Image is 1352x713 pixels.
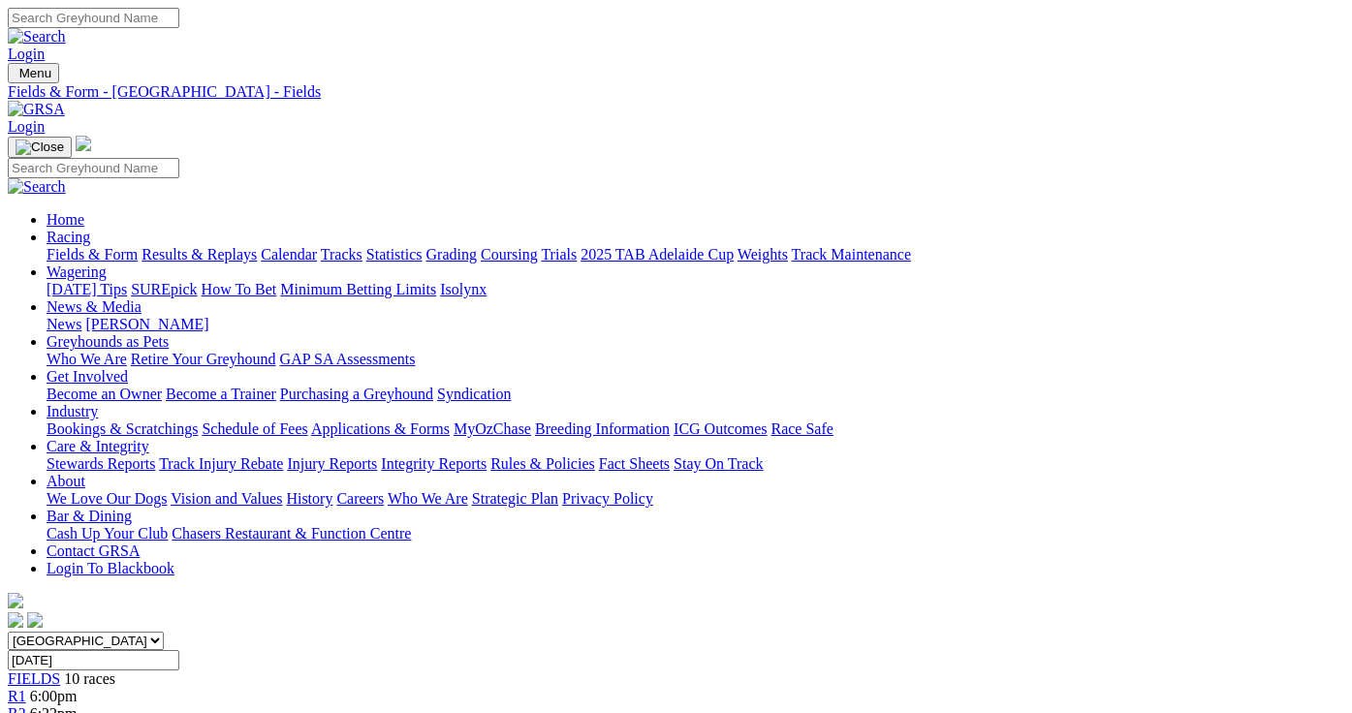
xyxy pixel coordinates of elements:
[131,351,276,367] a: Retire Your Greyhound
[8,612,23,628] img: facebook.svg
[261,246,317,263] a: Calendar
[541,246,577,263] a: Trials
[280,351,416,367] a: GAP SA Assessments
[47,246,1344,263] div: Racing
[47,333,169,350] a: Greyhounds as Pets
[8,688,26,704] a: R1
[562,490,653,507] a: Privacy Policy
[47,386,1344,403] div: Get Involved
[437,386,511,402] a: Syndication
[47,560,174,576] a: Login To Blackbook
[792,246,911,263] a: Track Maintenance
[738,246,788,263] a: Weights
[47,316,1344,333] div: News & Media
[8,83,1344,101] a: Fields & Form - [GEOGRAPHIC_DATA] - Fields
[8,593,23,608] img: logo-grsa-white.png
[481,246,538,263] a: Coursing
[47,420,198,437] a: Bookings & Scratchings
[8,118,45,135] a: Login
[47,229,90,245] a: Racing
[47,298,141,315] a: News & Media
[8,46,45,62] a: Login
[64,670,115,687] span: 10 races
[202,420,307,437] a: Schedule of Fees
[388,490,468,507] a: Who We Are
[426,246,477,263] a: Grading
[47,508,132,524] a: Bar & Dining
[141,246,257,263] a: Results & Replays
[454,420,531,437] a: MyOzChase
[47,263,107,280] a: Wagering
[366,246,423,263] a: Statistics
[8,650,179,670] input: Select date
[47,351,127,367] a: Who We Are
[47,368,128,385] a: Get Involved
[770,420,833,437] a: Race Safe
[159,455,283,472] a: Track Injury Rebate
[47,403,98,419] a: Industry
[47,281,127,297] a: [DATE] Tips
[85,316,208,332] a: [PERSON_NAME]
[202,281,277,297] a: How To Bet
[8,178,66,196] img: Search
[47,438,149,454] a: Care & Integrity
[47,525,168,542] a: Cash Up Your Club
[166,386,276,402] a: Become a Trainer
[8,158,179,178] input: Search
[47,455,155,472] a: Stewards Reports
[286,490,332,507] a: History
[76,136,91,151] img: logo-grsa-white.png
[287,455,377,472] a: Injury Reports
[27,612,43,628] img: twitter.svg
[8,670,60,687] a: FIELDS
[8,63,59,83] button: Toggle navigation
[47,246,138,263] a: Fields & Form
[8,8,179,28] input: Search
[321,246,362,263] a: Tracks
[47,490,1344,508] div: About
[171,490,282,507] a: Vision and Values
[47,316,81,332] a: News
[535,420,670,437] a: Breeding Information
[674,455,763,472] a: Stay On Track
[47,542,140,559] a: Contact GRSA
[8,28,66,46] img: Search
[280,281,436,297] a: Minimum Betting Limits
[8,101,65,118] img: GRSA
[47,473,85,489] a: About
[172,525,411,542] a: Chasers Restaurant & Function Centre
[47,281,1344,298] div: Wagering
[311,420,450,437] a: Applications & Forms
[47,420,1344,438] div: Industry
[47,455,1344,473] div: Care & Integrity
[336,490,384,507] a: Careers
[16,139,64,155] img: Close
[280,386,433,402] a: Purchasing a Greyhound
[47,490,167,507] a: We Love Our Dogs
[581,246,734,263] a: 2025 TAB Adelaide Cup
[8,137,72,158] button: Toggle navigation
[30,688,78,704] span: 6:00pm
[440,281,487,297] a: Isolynx
[47,211,84,228] a: Home
[599,455,670,472] a: Fact Sheets
[47,351,1344,368] div: Greyhounds as Pets
[381,455,487,472] a: Integrity Reports
[47,525,1344,542] div: Bar & Dining
[19,66,51,80] span: Menu
[131,281,197,297] a: SUREpick
[47,386,162,402] a: Become an Owner
[472,490,558,507] a: Strategic Plan
[674,420,767,437] a: ICG Outcomes
[490,455,595,472] a: Rules & Policies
